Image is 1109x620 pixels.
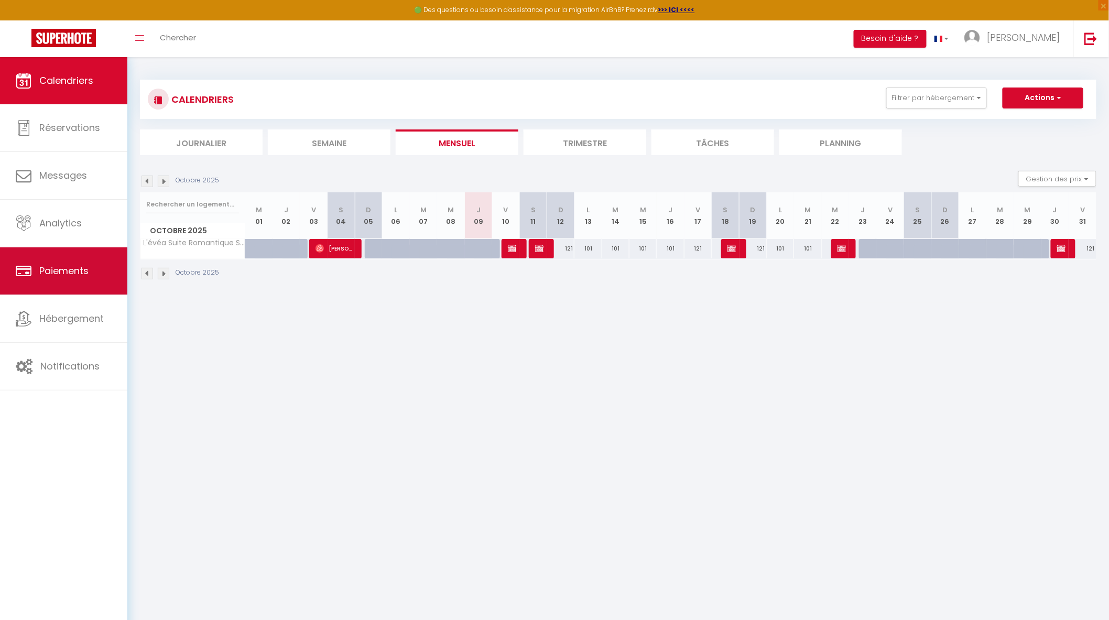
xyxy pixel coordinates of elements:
li: Planning [779,129,902,155]
th: 16 [657,192,684,239]
span: [PERSON_NAME] [508,238,517,258]
abbr: V [1080,205,1085,215]
th: 20 [767,192,794,239]
abbr: M [832,205,839,215]
span: Notifications [40,360,100,373]
th: 02 [273,192,300,239]
abbr: V [888,205,893,215]
abbr: M [448,205,454,215]
th: 23 [849,192,876,239]
th: 19 [740,192,767,239]
li: Tâches [651,129,774,155]
span: Hébergement [39,312,104,325]
div: 121 [684,239,712,258]
th: 22 [822,192,849,239]
th: 03 [300,192,327,239]
th: 24 [876,192,904,239]
a: ... [PERSON_NAME] [956,20,1073,57]
button: Filtrer par hébergement [886,88,987,108]
th: 10 [492,192,519,239]
input: Rechercher un logement... [146,195,239,214]
abbr: V [695,205,700,215]
abbr: M [997,205,1003,215]
abbr: M [1025,205,1031,215]
span: Analytics [39,216,82,230]
abbr: L [971,205,974,215]
abbr: M [613,205,619,215]
button: Besoin d'aide ? [854,30,927,48]
abbr: M [805,205,811,215]
th: 30 [1041,192,1069,239]
abbr: D [366,205,371,215]
abbr: V [311,205,316,215]
span: L'évéa Suite Romantique Spa & Sauna [142,239,247,247]
th: 29 [1014,192,1041,239]
abbr: L [395,205,398,215]
th: 27 [959,192,986,239]
th: 14 [602,192,629,239]
li: Journalier [140,129,263,155]
th: 13 [574,192,602,239]
th: 26 [931,192,959,239]
th: 08 [437,192,464,239]
img: logout [1084,32,1097,45]
strong: >>> ICI <<<< [658,5,695,14]
abbr: J [669,205,673,215]
abbr: J [861,205,865,215]
abbr: D [751,205,756,215]
th: 18 [712,192,739,239]
abbr: D [942,205,948,215]
th: 07 [410,192,437,239]
th: 11 [519,192,547,239]
abbr: S [531,205,536,215]
span: [DEMOGRAPHIC_DATA] Soucaret [838,238,846,258]
th: 17 [684,192,712,239]
th: 04 [328,192,355,239]
abbr: S [339,205,343,215]
abbr: L [586,205,590,215]
abbr: J [476,205,481,215]
div: 121 [1069,239,1096,258]
div: 101 [602,239,629,258]
div: 121 [740,239,767,258]
div: 121 [547,239,574,258]
span: Calendriers [39,74,93,87]
span: [PERSON_NAME] [987,31,1060,44]
abbr: S [916,205,920,215]
span: Paiements [39,264,89,277]
div: 101 [767,239,794,258]
abbr: V [504,205,508,215]
div: 101 [794,239,821,258]
th: 12 [547,192,574,239]
span: [PERSON_NAME] [316,238,352,258]
abbr: J [284,205,288,215]
th: 06 [382,192,409,239]
span: Chercher [160,32,196,43]
abbr: J [1053,205,1057,215]
abbr: M [420,205,427,215]
th: 21 [794,192,821,239]
button: Actions [1003,88,1083,108]
abbr: L [779,205,782,215]
span: [PERSON_NAME] [535,238,544,258]
th: 25 [904,192,931,239]
div: 101 [629,239,657,258]
h3: CALENDRIERS [169,88,234,111]
li: Mensuel [396,129,518,155]
span: Réservations [39,121,100,134]
abbr: M [256,205,262,215]
span: Octobre 2025 [140,223,245,238]
abbr: D [558,205,563,215]
span: Messages [39,169,87,182]
th: 28 [986,192,1014,239]
li: Trimestre [524,129,646,155]
div: 101 [657,239,684,258]
abbr: M [640,205,646,215]
img: ... [964,30,980,46]
th: 09 [465,192,492,239]
span: [PERSON_NAME] [727,238,736,258]
button: Gestion des prix [1018,171,1096,187]
span: [PERSON_NAME] [1057,238,1066,258]
p: Octobre 2025 [176,268,219,278]
img: Super Booking [31,29,96,47]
